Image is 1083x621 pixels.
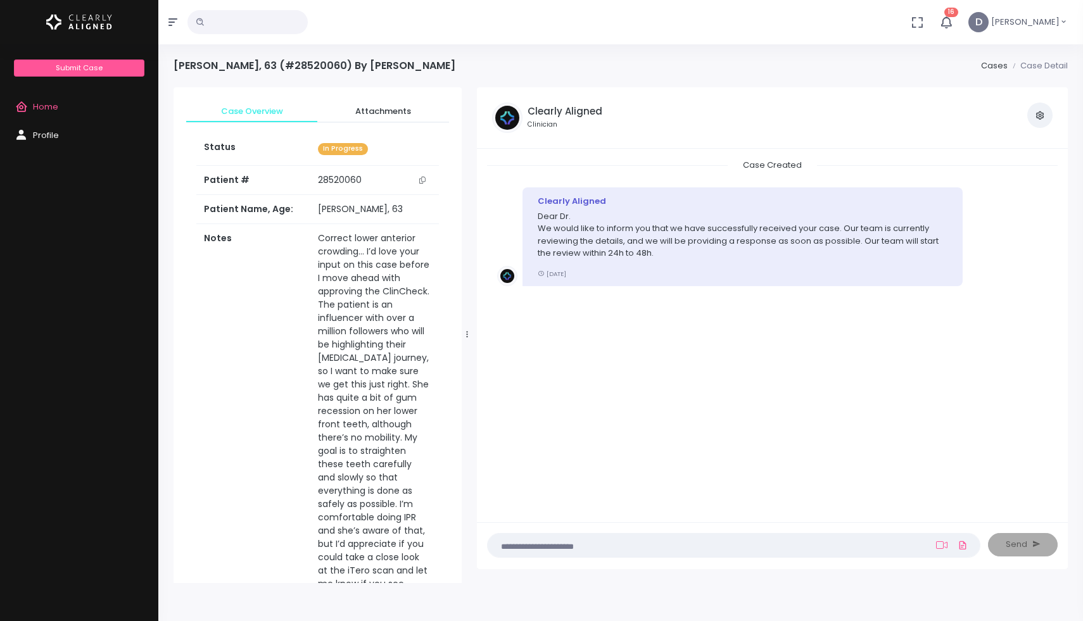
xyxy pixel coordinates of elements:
[318,143,368,155] span: In Progress
[538,195,947,208] div: Clearly Aligned
[981,60,1008,72] a: Cases
[1008,60,1068,72] li: Case Detail
[487,159,1058,509] div: scrollable content
[33,101,58,113] span: Home
[310,166,438,195] td: 28520060
[46,9,112,35] img: Logo Horizontal
[528,120,602,130] small: Clinician
[196,105,307,118] span: Case Overview
[528,106,602,117] h5: Clearly Aligned
[968,12,989,32] span: D
[944,8,958,17] span: 16
[196,195,310,224] th: Patient Name, Age:
[33,129,59,141] span: Profile
[174,87,462,583] div: scrollable content
[327,105,438,118] span: Attachments
[56,63,103,73] span: Submit Case
[174,60,455,72] h4: [PERSON_NAME], 63 (#28520060) By [PERSON_NAME]
[991,16,1060,28] span: [PERSON_NAME]
[538,210,947,260] p: Dear Dr. We would like to inform you that we have successfully received your case. Our team is cu...
[934,540,950,550] a: Add Loom Video
[310,195,438,224] td: [PERSON_NAME], 63
[728,155,817,175] span: Case Created
[196,165,310,195] th: Patient #
[14,60,144,77] a: Submit Case
[196,133,310,165] th: Status
[538,270,566,278] small: [DATE]
[955,534,970,556] a: Add Files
